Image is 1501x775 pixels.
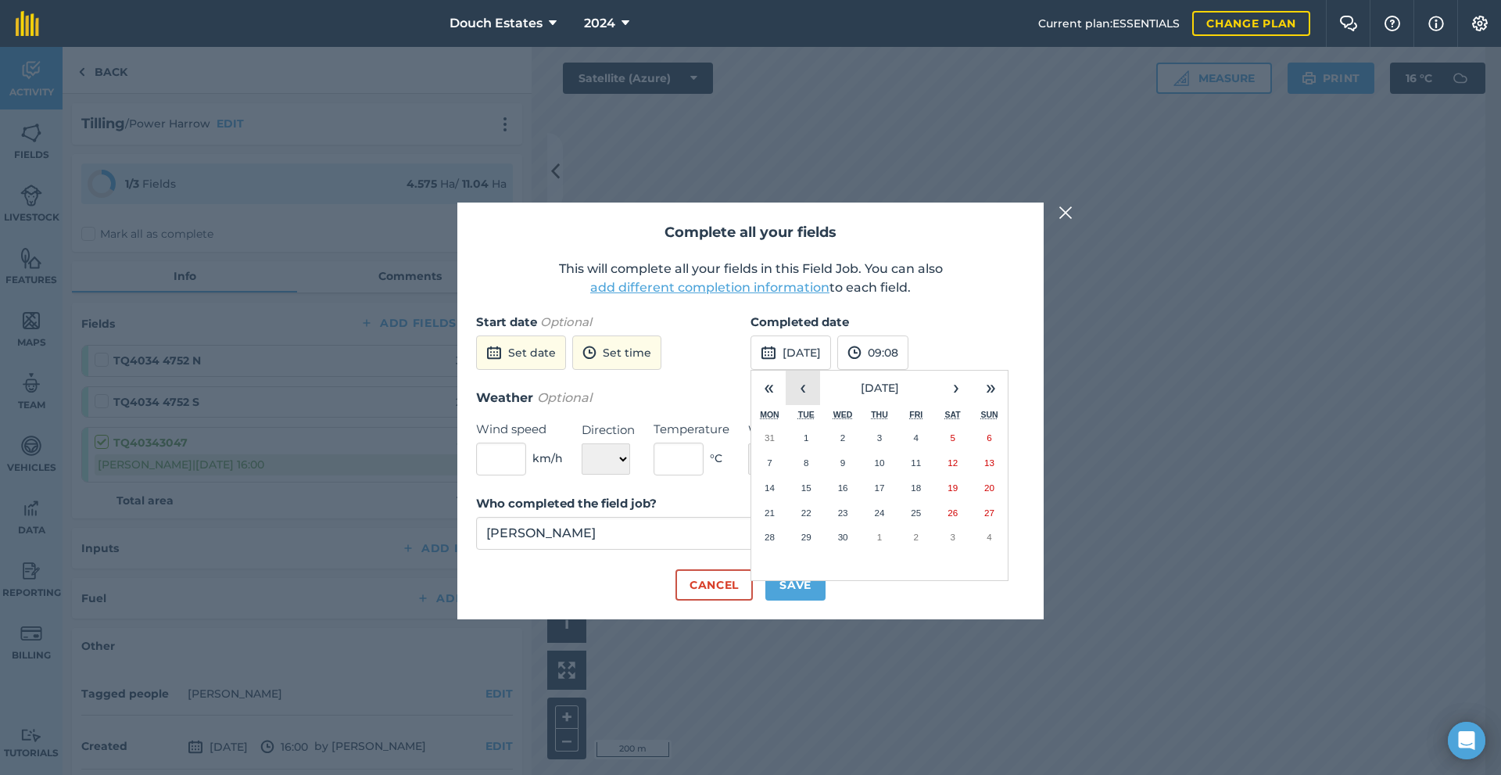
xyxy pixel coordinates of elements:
[582,343,596,362] img: svg+xml;base64,PD94bWwgdmVyc2lvbj0iMS4wIiBlbmNvZGluZz0idXRmLTgiPz4KPCEtLSBHZW5lcmF0b3I6IEFkb2JlIE...
[450,14,543,33] span: Douch Estates
[948,483,958,493] abbr: 19 April 2025
[765,432,775,443] abbr: 31 March 2025
[825,525,862,550] button: 30 April 2025
[950,432,955,443] abbr: 5 April 2025
[1471,16,1489,31] img: A cog icon
[1428,14,1444,33] img: svg+xml;base64,PHN2ZyB4bWxucz0iaHR0cDovL3d3dy53My5vcmcvMjAwMC9zdmciIHdpZHRoPSIxNyIgaGVpZ2h0PSIxNy...
[897,475,934,501] button: 18 April 2025
[540,314,592,329] em: Optional
[838,508,848,518] abbr: 23 April 2025
[751,501,788,526] button: 21 April 2025
[909,410,922,419] abbr: Friday
[786,371,820,405] button: ‹
[476,496,657,511] strong: Who completed the field job?
[804,432,808,443] abbr: 1 April 2025
[825,501,862,526] button: 23 April 2025
[971,525,1008,550] button: 4 May 2025
[862,475,898,501] button: 17 April 2025
[590,278,829,297] button: add different completion information
[862,501,898,526] button: 24 April 2025
[532,450,563,467] span: km/h
[476,335,566,370] button: Set date
[838,532,848,542] abbr: 30 April 2025
[847,343,862,362] img: svg+xml;base64,PD94bWwgdmVyc2lvbj0iMS4wIiBlbmNvZGluZz0idXRmLTgiPz4KPCEtLSBHZW5lcmF0b3I6IEFkb2JlIE...
[751,450,788,475] button: 7 April 2025
[788,425,825,450] button: 1 April 2025
[584,14,615,33] span: 2024
[934,450,971,475] button: 12 April 2025
[1038,15,1180,32] span: Current plan : ESSENTIALS
[801,508,811,518] abbr: 22 April 2025
[751,371,786,405] button: «
[16,11,39,36] img: fieldmargin Logo
[862,525,898,550] button: 1 May 2025
[486,343,502,362] img: svg+xml;base64,PD94bWwgdmVyc2lvbj0iMS4wIiBlbmNvZGluZz0idXRmLTgiPz4KPCEtLSBHZW5lcmF0b3I6IEFkb2JlIE...
[750,314,849,329] strong: Completed date
[934,501,971,526] button: 26 April 2025
[765,532,775,542] abbr: 28 April 2025
[537,390,592,405] em: Optional
[934,525,971,550] button: 3 May 2025
[788,450,825,475] button: 8 April 2025
[984,457,994,468] abbr: 13 April 2025
[897,525,934,550] button: 2 May 2025
[877,432,882,443] abbr: 3 April 2025
[971,501,1008,526] button: 27 April 2025
[750,335,831,370] button: [DATE]
[897,425,934,450] button: 4 April 2025
[1192,11,1310,36] a: Change plan
[765,569,826,601] button: Save
[987,432,991,443] abbr: 6 April 2025
[476,314,537,329] strong: Start date
[761,343,776,362] img: svg+xml;base64,PD94bWwgdmVyc2lvbj0iMS4wIiBlbmNvZGluZz0idXRmLTgiPz4KPCEtLSBHZW5lcmF0b3I6IEFkb2JlIE...
[572,335,661,370] button: Set time
[765,508,775,518] abbr: 21 April 2025
[897,450,934,475] button: 11 April 2025
[874,508,884,518] abbr: 24 April 2025
[874,483,884,493] abbr: 17 April 2025
[838,483,848,493] abbr: 16 April 2025
[973,371,1008,405] button: »
[654,420,729,439] label: Temperature
[984,483,994,493] abbr: 20 April 2025
[939,371,973,405] button: ›
[837,335,908,370] button: 09:08
[1383,16,1402,31] img: A question mark icon
[948,457,958,468] abbr: 12 April 2025
[675,569,753,601] button: Cancel
[801,532,811,542] abbr: 29 April 2025
[945,410,961,419] abbr: Saturday
[788,475,825,501] button: 15 April 2025
[751,475,788,501] button: 14 April 2025
[971,475,1008,501] button: 20 April 2025
[476,260,1025,297] p: This will complete all your fields in this Field Job. You can also to each field.
[840,432,845,443] abbr: 2 April 2025
[1059,203,1073,222] img: svg+xml;base64,PHN2ZyB4bWxucz0iaHR0cDovL3d3dy53My5vcmcvMjAwMC9zdmciIHdpZHRoPSIyMiIgaGVpZ2h0PSIzMC...
[788,525,825,550] button: 29 April 2025
[1448,722,1485,759] div: Open Intercom Messenger
[825,475,862,501] button: 16 April 2025
[825,425,862,450] button: 2 April 2025
[840,457,845,468] abbr: 9 April 2025
[877,532,882,542] abbr: 1 May 2025
[934,425,971,450] button: 5 April 2025
[980,410,998,419] abbr: Sunday
[911,483,921,493] abbr: 18 April 2025
[874,457,884,468] abbr: 10 April 2025
[948,508,958,518] abbr: 26 April 2025
[914,432,919,443] abbr: 4 April 2025
[751,425,788,450] button: 31 March 2025
[798,410,815,419] abbr: Tuesday
[1339,16,1358,31] img: Two speech bubbles overlapping with the left bubble in the forefront
[897,501,934,526] button: 25 April 2025
[767,457,772,468] abbr: 7 April 2025
[804,457,808,468] abbr: 8 April 2025
[710,450,722,467] span: ° C
[984,508,994,518] abbr: 27 April 2025
[476,221,1025,244] h2: Complete all your fields
[801,483,811,493] abbr: 15 April 2025
[825,450,862,475] button: 9 April 2025
[971,450,1008,475] button: 13 April 2025
[833,410,853,419] abbr: Wednesday
[751,525,788,550] button: 28 April 2025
